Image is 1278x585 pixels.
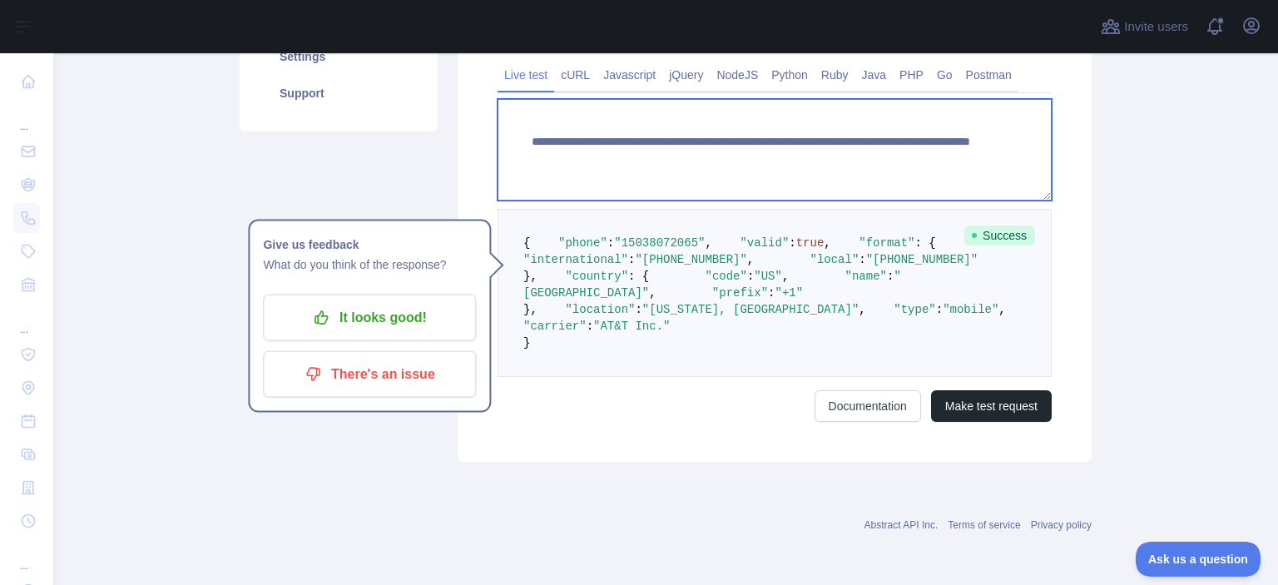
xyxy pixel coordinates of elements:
a: Documentation [815,390,921,422]
span: "local" [810,253,859,266]
span: : [587,320,593,333]
span: : { [915,236,936,250]
span: "type" [894,303,935,316]
div: ... [13,100,40,133]
h1: Give us feedback [263,235,476,255]
a: Terms of service [948,519,1020,531]
span: "valid" [740,236,789,250]
span: "location" [565,303,635,316]
span: "AT&T Inc." [593,320,670,333]
a: cURL [554,62,597,88]
a: Settings [260,38,418,75]
span: : [607,236,614,250]
span: : [747,270,754,283]
button: Invite users [1097,13,1191,40]
a: Javascript [597,62,662,88]
span: : { [628,270,649,283]
span: "code" [705,270,746,283]
span: "name" [845,270,887,283]
span: : [887,270,894,283]
span: true [796,236,825,250]
span: , [705,236,711,250]
a: Support [260,75,418,112]
a: Postman [959,62,1018,88]
span: , [649,286,656,300]
a: Privacy policy [1031,519,1092,531]
span: "[PHONE_NUMBER]" [866,253,978,266]
span: }, [523,303,537,316]
span: "[PHONE_NUMBER]" [635,253,746,266]
a: NodeJS [710,62,765,88]
span: "[US_STATE], [GEOGRAPHIC_DATA]" [642,303,859,316]
span: : [628,253,635,266]
span: }, [523,270,537,283]
span: , [859,303,865,316]
span: "prefix" [712,286,768,300]
a: Go [930,62,959,88]
span: , [824,236,830,250]
span: "carrier" [523,320,587,333]
span: "15038072065" [614,236,705,250]
p: There's an issue [275,360,463,389]
p: It looks good! [275,304,463,332]
span: , [747,253,754,266]
span: Invite users [1124,17,1188,37]
iframe: Toggle Customer Support [1136,542,1261,577]
button: Make test request [931,390,1052,422]
div: ... [13,539,40,573]
span: "format" [859,236,914,250]
span: Success [964,226,1035,245]
span: , [998,303,1005,316]
span: "US" [754,270,782,283]
a: Abstract API Inc. [864,519,939,531]
button: It looks good! [263,295,476,341]
span: "mobile" [943,303,998,316]
a: PHP [893,62,930,88]
span: "international" [523,253,628,266]
span: , [782,270,789,283]
a: Live test [498,62,554,88]
span: : [789,236,795,250]
span: : [768,286,775,300]
a: Java [855,62,894,88]
p: What do you think of the response? [263,255,476,275]
span: : [936,303,943,316]
span: "+1" [775,286,803,300]
a: Python [765,62,815,88]
span: : [859,253,865,266]
span: } [523,336,530,350]
div: ... [13,303,40,336]
span: "phone" [558,236,607,250]
span: "country" [565,270,628,283]
a: Ruby [815,62,855,88]
span: : [635,303,641,316]
span: "[GEOGRAPHIC_DATA]" [523,270,901,300]
button: There's an issue [263,351,476,398]
span: { [523,236,530,250]
a: jQuery [662,62,710,88]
